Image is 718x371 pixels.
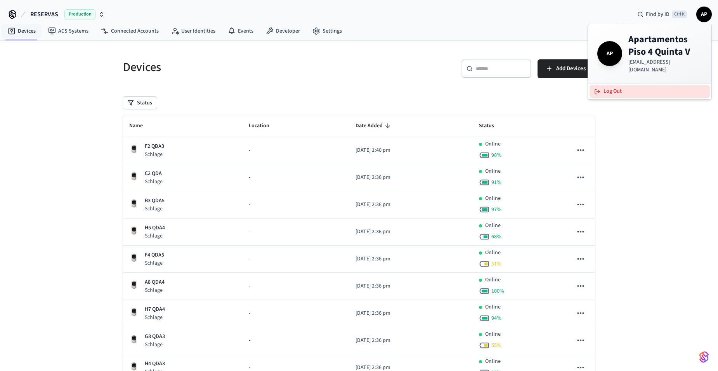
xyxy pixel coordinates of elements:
a: Devices [2,24,42,38]
a: Connected Accounts [95,24,165,38]
img: Schlage Sense Smart Deadbolt with Camelot Trim, Front [129,335,139,344]
span: Find by ID [646,10,669,18]
button: Log Out [590,85,710,98]
button: AP [696,7,712,22]
p: Online [485,167,501,175]
img: Schlage Sense Smart Deadbolt with Camelot Trim, Front [129,172,139,181]
p: Schlage [145,178,163,185]
img: Schlage Sense Smart Deadbolt with Camelot Trim, Front [129,253,139,262]
p: A8 QDA4 [145,278,165,286]
p: [DATE] 2:36 pm [356,201,467,209]
h5: Devices [123,59,354,75]
p: Schlage [145,286,165,294]
p: Schlage [145,314,165,321]
p: B3 QDA5 [145,197,165,205]
span: 94 % [491,314,501,322]
img: Schlage Sense Smart Deadbolt with Camelot Trim, Front [129,307,139,317]
span: AP [697,7,711,21]
p: [EMAIL_ADDRESS][DOMAIN_NAME] [628,58,702,74]
span: - [249,255,250,263]
p: [DATE] 1:40 pm [356,146,467,154]
a: ACS Systems [42,24,95,38]
span: - [249,201,250,209]
img: Schlage Sense Smart Deadbolt with Camelot Trim, Front [129,280,139,290]
span: AP [599,43,621,64]
p: H5 QDA4 [145,224,165,232]
span: 100 % [491,287,504,295]
p: Schlage [145,259,164,267]
p: Online [485,194,501,203]
span: Ctrl K [672,10,687,18]
span: Production [64,9,95,19]
span: RESERVAS [30,10,58,19]
a: Settings [306,24,348,38]
p: H7 QDA4 [145,305,165,314]
span: - [249,146,250,154]
a: Developer [260,24,306,38]
span: Location [249,120,279,132]
p: C2 QDA [145,170,163,178]
p: Online [485,140,501,148]
p: Schlage [145,341,165,348]
p: Online [485,222,501,230]
p: [DATE] 2:36 pm [356,228,467,236]
span: 68 % [491,233,501,241]
span: Add Devices [556,64,586,74]
span: Status [479,120,504,132]
div: Find by IDCtrl K [631,7,693,21]
button: Add Devices [538,59,595,78]
span: Name [129,120,153,132]
span: 91 % [491,179,501,186]
p: [DATE] 2:36 pm [356,309,467,317]
p: Schlage [145,232,165,240]
p: F2 QDA3 [145,142,164,151]
span: - [249,228,250,236]
span: - [249,173,250,182]
img: Schlage Sense Smart Deadbolt with Camelot Trim, Front [129,226,139,235]
p: F4 QDA5 [145,251,164,259]
span: - [249,336,250,345]
p: [DATE] 2:36 pm [356,282,467,290]
p: Schlage [145,151,164,158]
span: 97 % [491,206,501,213]
img: SeamLogoGradient.69752ec5.svg [699,351,709,363]
p: Online [485,276,501,284]
h4: Apartamentos Piso 4 Quinta V [628,33,702,58]
p: Online [485,303,501,311]
img: Schlage Sense Smart Deadbolt with Camelot Trim, Front [129,362,139,371]
a: User Identities [165,24,222,38]
span: Date Added [356,120,393,132]
span: 55 % [491,342,501,349]
img: Schlage Sense Smart Deadbolt with Camelot Trim, Front [129,199,139,208]
button: Status [123,97,157,109]
span: - [249,282,250,290]
p: H4 QDA3 [145,360,165,368]
p: Online [485,330,501,338]
p: [DATE] 2:36 pm [356,336,467,345]
p: G8 QDA3 [145,333,165,341]
p: Online [485,249,501,257]
span: 98 % [491,151,501,159]
span: 51 % [491,260,501,268]
img: Schlage Sense Smart Deadbolt with Camelot Trim, Front [129,144,139,154]
p: [DATE] 2:36 pm [356,255,467,263]
p: [DATE] 2:36 pm [356,173,467,182]
p: Schlage [145,205,165,213]
span: - [249,309,250,317]
p: Online [485,357,501,366]
a: Events [222,24,260,38]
